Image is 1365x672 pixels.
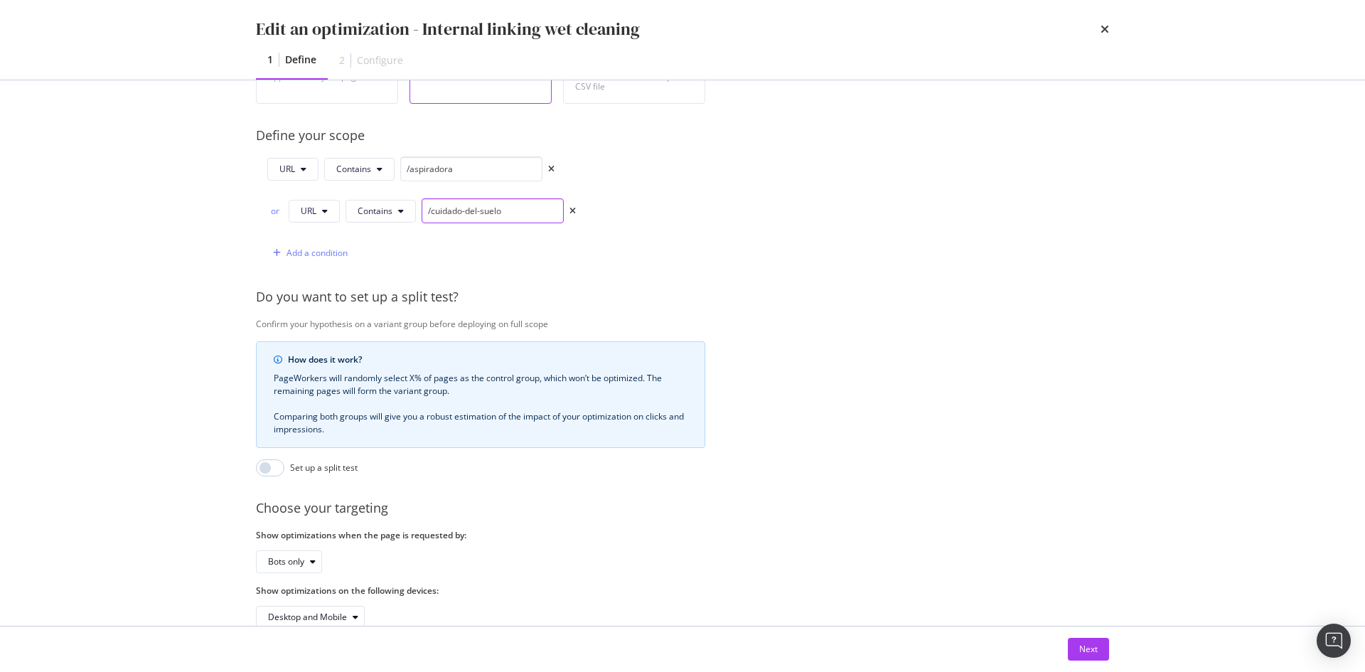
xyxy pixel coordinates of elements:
[256,585,705,597] label: Show optimizations on the following devices:
[285,53,316,67] div: Define
[256,17,640,41] div: Edit an optimization - Internal linking wet cleaning
[357,53,403,68] div: Configure
[288,353,687,366] div: How does it work?
[279,163,295,175] span: URL
[268,613,347,622] div: Desktop and Mobile
[256,127,1179,145] div: Define your scope
[256,288,1179,306] div: Do you want to set up a split test?
[346,200,416,223] button: Contains
[1317,624,1351,658] div: Open Intercom Messenger
[287,247,348,259] div: Add a condition
[290,462,358,474] div: Set up a split test
[267,205,283,217] div: or
[256,341,705,448] div: info banner
[256,318,1179,330] div: Confirm your hypothesis on a variant group before deploying on full scope
[548,165,555,174] div: times
[1101,17,1109,41] div: times
[267,242,348,265] button: Add a condition
[268,72,386,82] div: Applied to all your pages
[1068,638,1109,661] button: Next
[256,529,705,541] label: Show optimizations when the page is requested by:
[267,158,318,181] button: URL
[1079,643,1098,655] div: Next
[422,72,540,82] div: Define rules to match URLs
[256,606,365,629] button: Desktop and Mobile
[339,53,345,68] div: 2
[289,200,340,223] button: URL
[301,205,316,217] span: URL
[575,72,693,92] div: Enter a list of URLs or upload CSV file
[569,207,576,215] div: times
[358,205,392,217] span: Contains
[268,558,304,566] div: Bots only
[274,372,687,436] div: PageWorkers will randomly select X% of pages as the control group, which won’t be optimized. The ...
[256,550,322,573] button: Bots only
[256,499,1179,518] div: Choose your targeting
[324,158,395,181] button: Contains
[267,53,273,67] div: 1
[336,163,371,175] span: Contains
